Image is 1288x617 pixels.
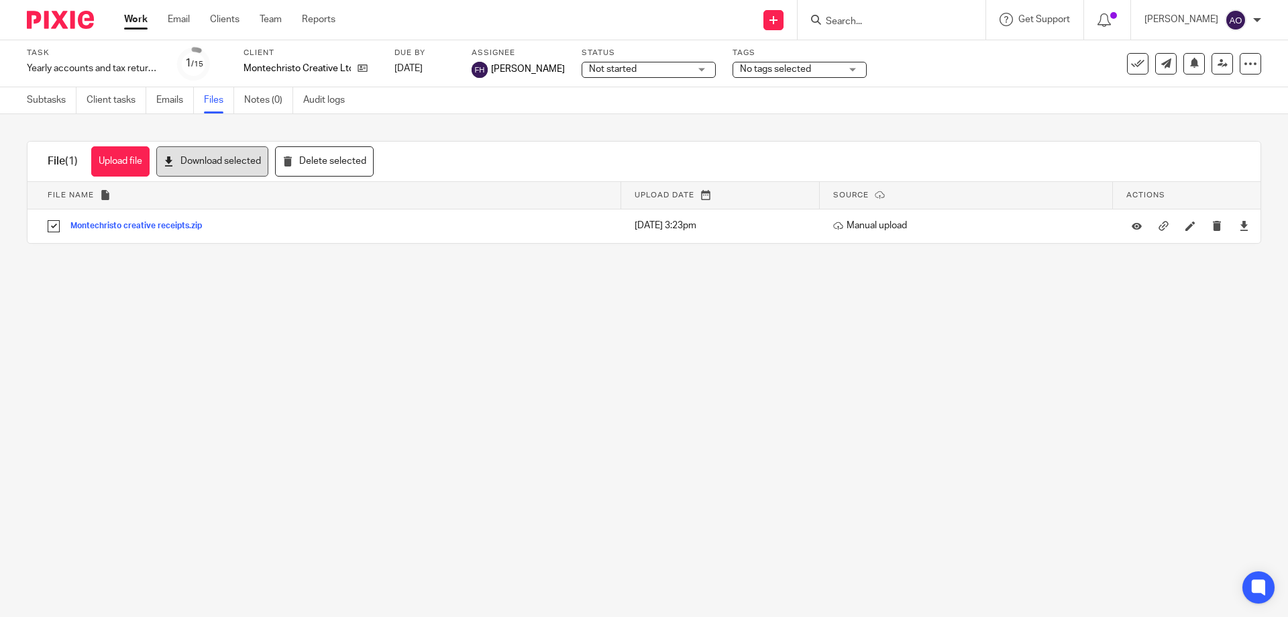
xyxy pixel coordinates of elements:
a: Email [168,13,190,26]
span: [DATE] [394,64,423,73]
label: Assignee [472,48,565,58]
button: Download selected [156,146,268,177]
p: Manual upload [833,219,1106,232]
button: Delete selected [275,146,374,177]
p: Montechristo Creative Ltd [244,62,351,75]
a: Files [204,87,234,113]
label: Client [244,48,378,58]
span: Not started [589,64,637,74]
p: [DATE] 3:23pm [635,219,813,232]
span: Actions [1126,191,1165,199]
a: Emails [156,87,194,113]
a: Reports [302,13,335,26]
small: /15 [191,60,203,68]
button: Montechristo creative receipts.zip [70,222,212,231]
div: Yearly accounts and tax return - Automatic - [DATE] [27,62,161,75]
label: Task [27,48,161,58]
label: Tags [733,48,867,58]
img: svg%3E [1225,9,1246,31]
input: Select [41,213,66,239]
a: Notes (0) [244,87,293,113]
label: Status [582,48,716,58]
span: [PERSON_NAME] [491,62,565,76]
h1: File [48,154,78,169]
span: Source [833,191,869,199]
a: Work [124,13,148,26]
button: Upload file [91,146,150,177]
span: Upload date [635,191,694,199]
a: Team [260,13,282,26]
span: Get Support [1018,15,1070,24]
img: svg%3E [472,62,488,78]
span: No tags selected [740,64,811,74]
a: Audit logs [303,87,355,113]
input: Search [824,16,945,28]
div: Yearly accounts and tax return - Automatic - September 2025 [27,62,161,75]
a: Client tasks [87,87,146,113]
span: (1) [65,156,78,167]
a: Subtasks [27,87,76,113]
div: 1 [185,56,203,71]
a: Download [1239,219,1249,232]
img: Pixie [27,11,94,29]
span: File name [48,191,94,199]
p: [PERSON_NAME] [1144,13,1218,26]
a: Clients [210,13,239,26]
label: Due by [394,48,455,58]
